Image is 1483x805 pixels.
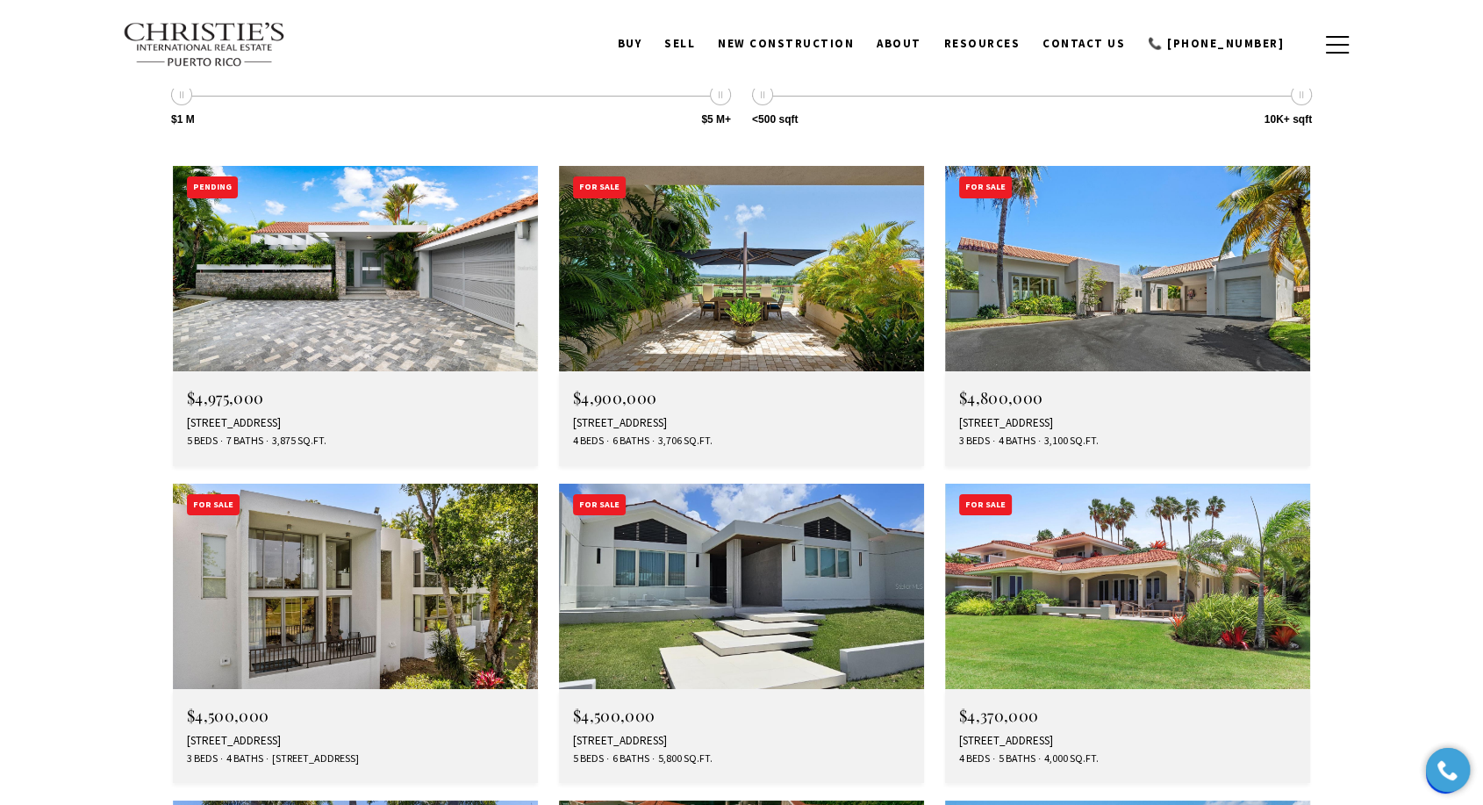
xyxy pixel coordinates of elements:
a: Resources [933,27,1032,61]
img: Christie's International Real Estate text transparent background [123,22,286,68]
a: For Sale $4,370,000 [STREET_ADDRESS] 4 Beds 5 Baths 4,000 Sq.Ft. [945,484,1310,784]
span: 5 Beds [187,434,218,449]
span: [STREET_ADDRESS] [268,751,359,766]
div: For Sale [187,494,240,516]
span: $1 M [171,114,195,125]
span: 4 Baths [222,751,263,766]
span: 7 Baths [222,434,263,449]
span: 4 Baths [994,434,1035,449]
span: 4 Beds [959,751,990,766]
span: $4,900,000 [573,387,656,408]
span: 3 Beds [959,434,990,449]
span: 5 Baths [994,751,1035,766]
span: Contact Us [1042,36,1125,51]
div: [STREET_ADDRESS] [959,734,1296,748]
a: 📞 [PHONE_NUMBER] [1136,27,1295,61]
span: 3,100 Sq.Ft. [1040,434,1099,449]
span: 4 Beds [573,434,604,449]
a: For Sale $4,500,000 [STREET_ADDRESS] 5 Beds 6 Baths 5,800 Sq.Ft. [559,484,924,784]
div: For Sale [959,494,1012,516]
a: BUY [606,27,654,61]
a: About [865,27,933,61]
span: $4,500,000 [187,705,269,726]
span: 6 Baths [608,751,649,766]
div: [STREET_ADDRESS] [573,734,910,748]
span: 5,800 Sq.Ft. [654,751,713,766]
a: SELL [653,27,706,61]
span: 5 Beds [573,751,604,766]
div: For Sale [573,176,626,198]
a: For Sale $4,900,000 [STREET_ADDRESS] 4 Beds 6 Baths 3,706 Sq.Ft. [559,166,924,466]
span: 10K+ sqft [1264,114,1312,125]
a: For Sale $4,500,000 [STREET_ADDRESS] 3 Beds 4 Baths [STREET_ADDRESS] [173,484,538,784]
span: 📞 [PHONE_NUMBER] [1148,36,1284,51]
div: [STREET_ADDRESS] [187,734,524,748]
div: [STREET_ADDRESS] [187,416,524,430]
a: For Sale $4,800,000 [STREET_ADDRESS] 3 Beds 4 Baths 3,100 Sq.Ft. [945,166,1310,466]
a: New Construction [706,27,865,61]
span: $4,370,000 [959,705,1038,726]
span: 6 Baths [608,434,649,449]
span: $4,975,000 [187,387,263,408]
span: $4,800,000 [959,387,1042,408]
div: For Sale [573,494,626,516]
span: <500 sqft [752,114,798,125]
a: Pending $4,975,000 [STREET_ADDRESS] 5 Beds 7 Baths 3,875 Sq.Ft. [173,166,538,466]
span: 3,875 Sq.Ft. [268,434,326,449]
span: 3,706 Sq.Ft. [654,434,713,449]
span: 4,000 Sq.Ft. [1040,751,1099,766]
div: [STREET_ADDRESS] [573,416,910,430]
div: Pending [187,176,238,198]
div: For Sale [959,176,1012,198]
span: $4,500,000 [573,705,655,726]
div: [STREET_ADDRESS] [959,416,1296,430]
span: 3 Beds [187,751,218,766]
span: $5 M+ [701,114,731,125]
span: New Construction [718,36,854,51]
